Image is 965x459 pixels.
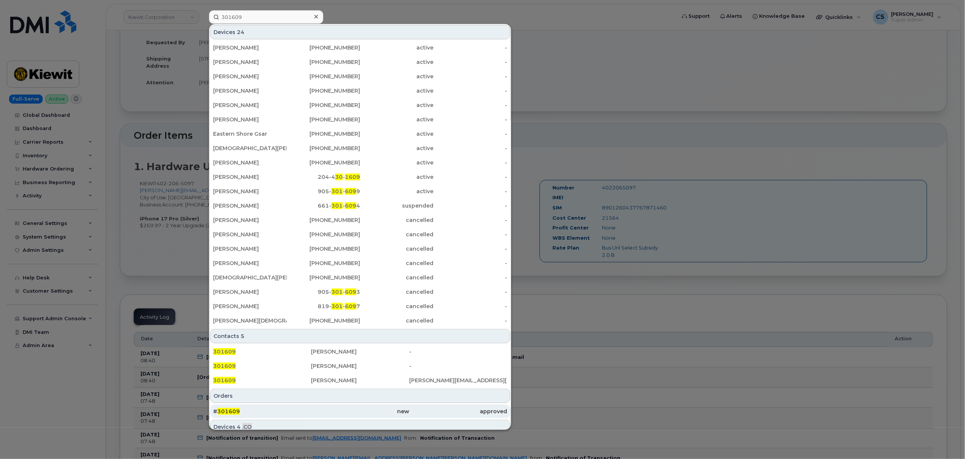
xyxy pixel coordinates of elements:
div: [PHONE_NUMBER] [287,130,360,138]
span: 1609 [345,174,360,180]
div: - [434,216,507,224]
div: - [434,101,507,109]
a: [DEMOGRAPHIC_DATA][PERSON_NAME][PHONE_NUMBER]cancelled- [210,271,510,284]
div: cancelled [360,288,434,296]
a: 301609[PERSON_NAME]- [210,359,510,373]
a: Eastern Shore Gsar[PHONE_NUMBER]active- [210,127,510,141]
div: active [360,144,434,152]
div: 204-4 - [287,173,360,181]
div: # [213,408,311,415]
span: .CO [242,423,252,431]
span: 301 [331,303,343,310]
div: active [360,44,434,51]
div: Devices [210,420,510,434]
div: [PERSON_NAME] [311,362,409,370]
div: [PHONE_NUMBER] [287,58,360,66]
a: [PERSON_NAME][PHONE_NUMBER]active- [210,55,510,69]
a: [PERSON_NAME][PHONE_NUMBER]active- [210,98,510,112]
span: 301609 [213,348,236,355]
div: [DEMOGRAPHIC_DATA][PERSON_NAME] [213,144,287,152]
div: [PERSON_NAME] [213,116,287,123]
span: 609 [345,303,356,310]
div: Orders [210,389,510,403]
div: cancelled [360,216,434,224]
a: [PERSON_NAME]661-301-6094suspended- [210,199,510,212]
div: [PHONE_NUMBER] [287,317,360,324]
div: - [434,73,507,80]
a: [PERSON_NAME]905-301-6099active- [210,185,510,198]
div: - [434,259,507,267]
div: - [434,87,507,95]
span: 609 [345,288,356,295]
div: cancelled [360,259,434,267]
div: cancelled [360,274,434,281]
div: - [434,302,507,310]
span: 5 [241,332,244,340]
a: [PERSON_NAME][PHONE_NUMBER]cancelled- [210,256,510,270]
div: 905- - 3 [287,288,360,296]
div: 819- - 7 [287,302,360,310]
div: [PERSON_NAME] [213,231,287,238]
a: 301609[PERSON_NAME]- [210,345,510,358]
div: [PERSON_NAME] [213,302,287,310]
div: Eastern Shore Gsar [213,130,287,138]
div: cancelled [360,245,434,253]
iframe: Messenger Launcher [932,426,959,453]
div: - [434,144,507,152]
span: 24 [237,28,244,36]
input: Find something... [209,10,323,24]
div: active [360,188,434,195]
div: Contacts [210,329,510,343]
div: [PERSON_NAME] [213,87,287,95]
div: [PERSON_NAME][EMAIL_ADDRESS][PERSON_NAME][PERSON_NAME][DOMAIN_NAME] [409,377,507,384]
div: cancelled [360,302,434,310]
div: [PERSON_NAME] [213,159,287,166]
a: [PERSON_NAME][PHONE_NUMBER]active- [210,156,510,169]
div: - [434,202,507,209]
a: [PERSON_NAME][PHONE_NUMBER]active- [210,41,510,54]
div: [PERSON_NAME] [213,101,287,109]
div: [PHONE_NUMBER] [287,259,360,267]
a: [PERSON_NAME][PHONE_NUMBER]active- [210,113,510,126]
a: [PERSON_NAME][PHONE_NUMBER]active- [210,84,510,98]
div: approved [409,408,507,415]
div: [PHONE_NUMBER] [287,216,360,224]
div: suspended [360,202,434,209]
div: [PERSON_NAME] [213,173,287,181]
div: - [434,159,507,166]
a: [PERSON_NAME]819-301-6097cancelled- [210,299,510,313]
div: [PERSON_NAME] [311,348,409,355]
div: [PERSON_NAME] [213,259,287,267]
span: 609 [345,202,356,209]
div: 905- - 9 [287,188,360,195]
span: 609 [345,188,356,195]
div: [PERSON_NAME] [213,216,287,224]
div: - [434,245,507,253]
a: [DEMOGRAPHIC_DATA][PERSON_NAME][PHONE_NUMBER]active- [210,141,510,155]
a: #301609newapproved [210,405,510,418]
div: 661- - 4 [287,202,360,209]
div: - [434,44,507,51]
div: - [434,116,507,123]
span: 301609 [213,377,236,384]
div: - [434,58,507,66]
div: [PHONE_NUMBER] [287,101,360,109]
a: 301609[PERSON_NAME][PERSON_NAME][EMAIL_ADDRESS][PERSON_NAME][PERSON_NAME][DOMAIN_NAME] [210,374,510,387]
div: [PERSON_NAME] [311,377,409,384]
div: [PHONE_NUMBER] [287,231,360,238]
div: active [360,159,434,166]
a: [PERSON_NAME][PHONE_NUMBER]cancelled- [210,242,510,256]
a: [PERSON_NAME][DEMOGRAPHIC_DATA][PHONE_NUMBER]cancelled- [210,314,510,327]
span: 301 [331,288,343,295]
div: new [311,408,409,415]
span: 301 [331,202,343,209]
div: [PHONE_NUMBER] [287,245,360,253]
div: [PHONE_NUMBER] [287,87,360,95]
a: [PERSON_NAME]905-301-6093cancelled- [210,285,510,299]
div: [PERSON_NAME] [213,245,287,253]
div: cancelled [360,231,434,238]
div: [PHONE_NUMBER] [287,73,360,80]
span: 4 [237,423,241,431]
div: - [434,173,507,181]
div: - [434,288,507,296]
